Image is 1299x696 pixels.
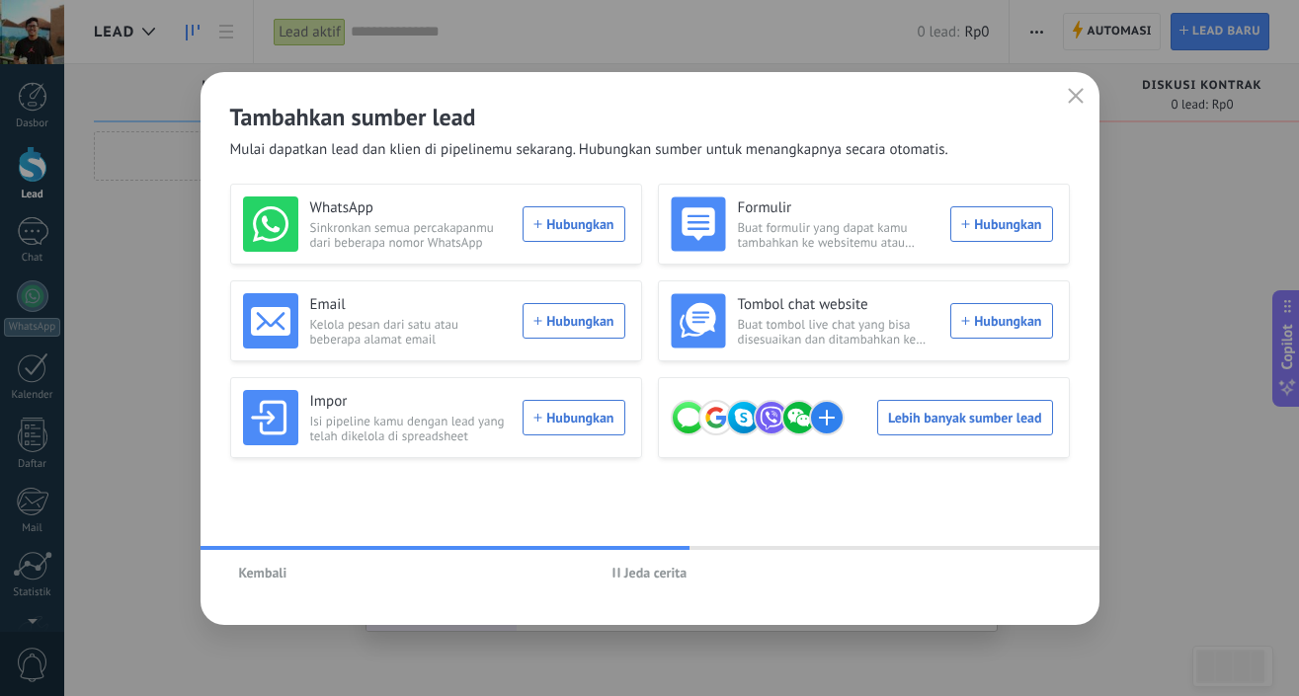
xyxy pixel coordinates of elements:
span: Buat tombol live chat yang bisa disesuaikan dan ditambahkan ke websitemu [738,317,939,347]
h3: Formulir [738,198,939,218]
h3: Tombol chat website [738,295,939,315]
span: Buat formulir yang dapat kamu tambahkan ke websitemu atau bagikan sebagai tautan [738,220,939,250]
h3: Impor [310,392,512,412]
span: Isi pipeline kamu dengan lead yang telah dikelola di spreadsheet [310,414,512,443]
span: Mulai dapatkan lead dan klien di pipelinemu sekarang. Hubungkan sumber untuk menangkapnya secara ... [230,140,948,160]
span: Kembali [239,566,287,580]
h3: Email [310,295,512,315]
button: Jeda cerita [604,558,695,587]
span: Kelola pesan dari satu atau beberapa alamat email [310,317,512,347]
h3: WhatsApp [310,198,512,218]
h2: Tambahkan sumber lead [230,102,1070,132]
span: Sinkronkan semua percakapanmu dari beberapa nomor WhatsApp [310,220,512,250]
span: Jeda cerita [624,566,687,580]
button: Kembali [230,558,296,587]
